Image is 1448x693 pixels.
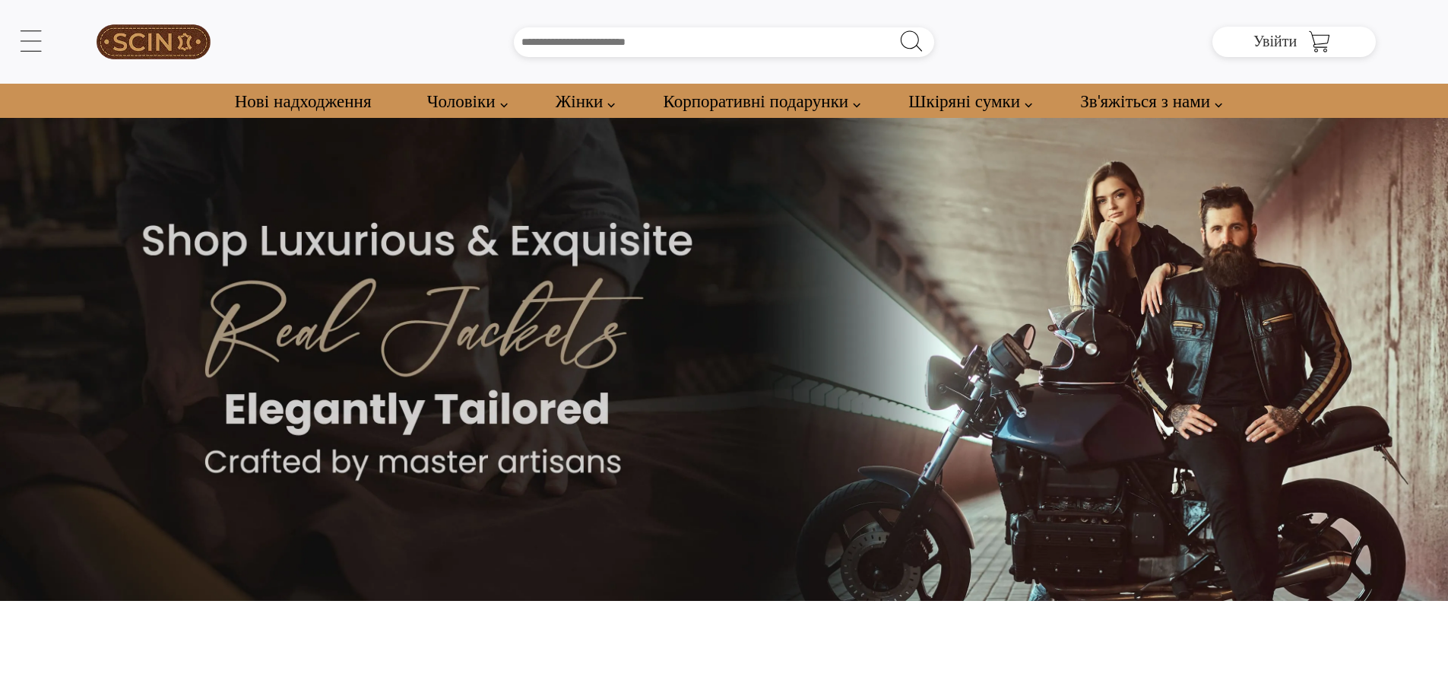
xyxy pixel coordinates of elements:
a: зв'яжіться з нами [1063,84,1231,118]
a: Скінтонська шийка (СКІН) [72,8,235,76]
img: Скінтонська шийка (СКІН) [97,8,211,76]
font: Нові надходження [235,90,372,112]
font: Корпоративні подарунки [664,90,849,112]
a: магазин чоловічих шкіряних курток [410,84,516,118]
a: Нові надходження [217,84,388,118]
a: Купити шкіряні сумки [891,84,1041,118]
a: Купити жіночі шкіряні куртки [538,84,624,118]
font: Жінки [556,90,604,112]
font: Увійти [1253,31,1297,50]
a: Увійти [1253,37,1297,49]
font: Чоловіки [427,90,496,112]
font: Шкіряні сумки [908,90,1020,112]
font: Зв'яжіться з нами [1080,90,1210,112]
a: Купити шкіряні корпоративні подарунки [646,84,870,118]
a: Кошик для покупок [1304,30,1335,53]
